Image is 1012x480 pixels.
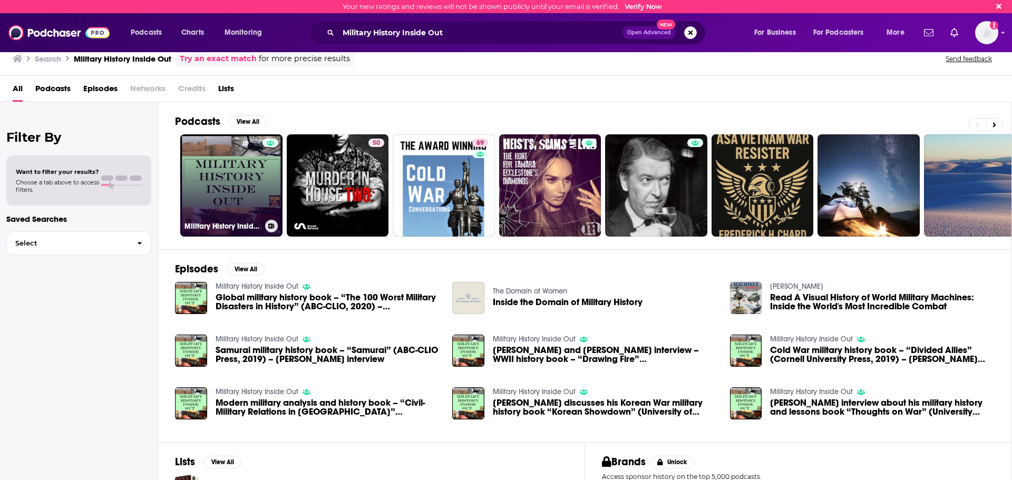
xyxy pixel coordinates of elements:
a: EpisodesView All [175,262,265,276]
button: View All [227,263,265,276]
a: Modern military analysis and history book – “Civil-Military Relations in Southeast Asia” (Cambrid... [216,398,440,416]
input: Search podcasts, credits, & more... [338,24,622,41]
span: New [657,19,676,30]
a: Try an exact match [180,53,257,65]
span: for more precise results [259,53,350,65]
a: PodcastsView All [175,115,267,128]
button: open menu [123,24,176,41]
h2: Filter By [6,130,151,145]
a: Military History Inside Out [493,387,576,396]
a: Charts [174,24,210,41]
a: 50 [287,134,389,237]
button: Unlock [650,456,695,468]
span: For Business [754,25,796,40]
button: Show profile menu [975,21,998,44]
button: Open AdvancedNew [622,26,676,39]
svg: Email not verified [990,21,998,30]
button: Send feedback [942,54,995,63]
span: For Podcasters [813,25,864,40]
a: 69 [393,134,495,237]
a: Show notifications dropdown [920,24,938,42]
a: 69 [472,139,488,147]
a: Sarah R. Redd [770,282,823,291]
span: Global military history book – “The 100 Worst Military Disasters in History” (ABC-CLIO, 2020) – [... [216,293,440,311]
div: Your new ratings and reviews will not be shown publicly until your email is verified. [343,3,662,11]
a: Read A Visual History of World Military Machines: Inside the World's Most Incredible Combat [770,293,995,311]
a: Bryan Gibby discusses his Korean War military history book “Korean Showdown” (University of Alaba... [493,398,717,416]
a: Cold War military history book – “Divided Allies” (Cornell University Press, 2019) – Thomas Robb ... [770,346,995,364]
span: Cold War military history book – “Divided Allies” (Cornell University Press, 2019) – [PERSON_NAME... [770,346,995,364]
span: Choose a tab above to access filters. [16,179,99,193]
span: Networks [130,80,166,102]
span: Open Advanced [627,30,671,35]
button: open menu [217,24,276,41]
a: Episodes [83,80,118,102]
a: Phillip Meilinger interview about his military history and lessons book “Thoughts on War” (Univer... [770,398,995,416]
img: Samurai military history book – “Samurai” (ABC-CLIO Press, 2019) – Constantine Vaporis interview [175,335,207,367]
span: [PERSON_NAME] and [PERSON_NAME] interview – WWII history book – “Drawing Fire” ([GEOGRAPHIC_DATA]... [493,346,717,364]
a: Military History Inside Out [493,335,576,344]
a: Military History Inside Out [770,387,853,396]
span: More [887,25,904,40]
a: Military History Inside Out [770,335,853,344]
button: open menu [806,24,879,41]
a: Rob Havers and Todd DePastino interview – WWII history book – “Drawing Fire” (Pritzker Military M... [493,346,717,364]
span: Monitoring [225,25,262,40]
a: 50 [368,139,384,147]
img: Phillip Meilinger interview about his military history and lessons book “Thoughts on War” (Univer... [730,387,762,419]
a: Military History Inside Out [216,282,298,291]
a: ListsView All [175,455,241,468]
span: 69 [476,138,484,149]
span: Modern military analysis and history book – “Civil-Military Relations in [GEOGRAPHIC_DATA]” (Camb... [216,398,440,416]
h3: Military History Inside Out [184,222,261,231]
button: View All [229,115,267,128]
a: Verify Now [625,3,662,11]
span: 50 [373,138,380,149]
span: Samurai military history book – “Samurai” (ABC-CLIO Press, 2019) – [PERSON_NAME] interview [216,346,440,364]
img: Rob Havers and Todd DePastino interview – WWII history book – “Drawing Fire” (Pritzker Military M... [452,335,484,367]
a: Inside the Domain of Military History [493,298,643,307]
img: Global military history book – “The 100 Worst Military Disasters in History” (ABC-CLIO, 2020) – J... [175,282,207,314]
span: Select [7,240,129,247]
span: Credits [178,80,206,102]
div: Search podcasts, credits, & more... [319,21,716,45]
a: Read A Visual History of World Military Machines: Inside the World's Most Incredible Combat [730,282,762,314]
span: Podcasts [131,25,162,40]
a: Show notifications dropdown [946,24,962,42]
h3: Military History Inside Out [74,54,171,64]
img: Inside the Domain of Military History [452,282,484,314]
a: All [13,80,23,102]
h2: Lists [175,455,195,468]
button: open menu [879,24,918,41]
h2: Brands [602,455,646,468]
span: [PERSON_NAME] interview about his military history and lessons book “Thoughts on War” (University... [770,398,995,416]
span: [PERSON_NAME] discusses his Korean War military history book “Korean Showdown” (University of [US... [493,398,717,416]
span: Want to filter your results? [16,168,99,175]
h3: Search [35,54,61,64]
span: Charts [181,25,204,40]
a: Podcasts [35,80,71,102]
a: The Domain of Women [493,287,567,296]
span: Logged in as celadonmarketing [975,21,998,44]
button: View All [203,456,241,468]
p: Saved Searches [6,214,151,224]
img: Bryan Gibby discusses his Korean War military history book “Korean Showdown” (University of Alaba... [452,387,484,419]
a: Cold War military history book – “Divided Allies” (Cornell University Press, 2019) – Thomas Robb ... [730,335,762,367]
a: Military History Inside Out [180,134,283,237]
a: Lists [218,80,234,102]
img: User Profile [975,21,998,44]
a: Samurai military history book – “Samurai” (ABC-CLIO Press, 2019) – Constantine Vaporis interview [216,346,440,364]
img: Modern military analysis and history book – “Civil-Military Relations in Southeast Asia” (Cambrid... [175,387,207,419]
